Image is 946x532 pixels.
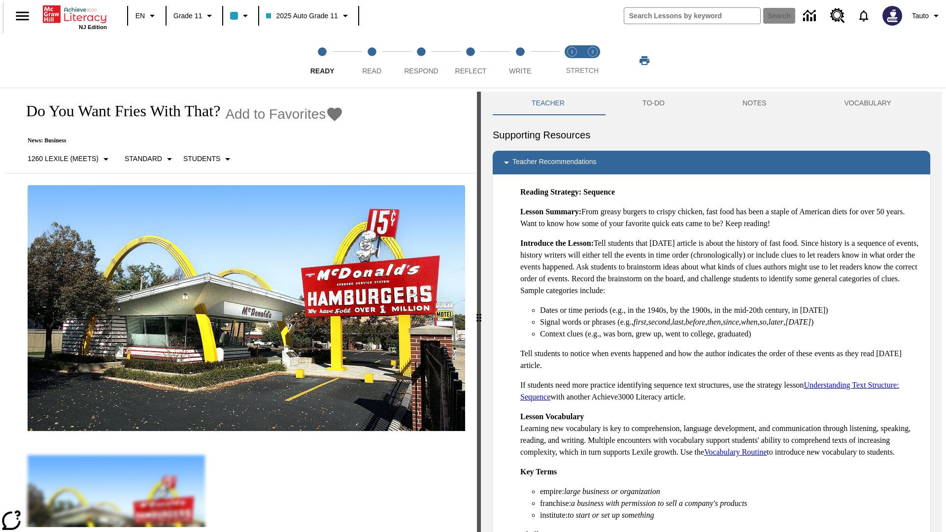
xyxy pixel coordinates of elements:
a: Understanding Text Structure: Sequence [520,381,899,401]
p: Standard [125,154,162,164]
div: Teacher Recommendations [493,151,930,174]
p: 1260 Lexile (Meets) [28,154,99,164]
span: EN [135,11,145,21]
li: empire: [540,486,922,498]
p: Tell students that [DATE] article is about the history of fast food. Since history is a sequence ... [520,237,922,297]
span: Write [509,67,531,75]
button: Ready step 1 of 5 [294,33,351,88]
strong: Lesson Summary: [520,207,581,216]
div: Press Enter or Spacebar and then press right and left arrow keys to move the slider [477,92,481,532]
strong: Introduce the Lesson: [520,239,594,247]
p: Students [183,154,220,164]
strong: Lesson Vocabulary [520,412,584,421]
li: franchise: [540,498,922,509]
a: Resource Center, Will open in new tab [824,2,851,29]
button: Language: EN, Select a language [131,7,163,25]
em: to start or set up something [568,511,654,519]
div: Home [43,3,107,30]
span: Tauto [912,11,929,21]
div: Instructional Panel Tabs [493,92,930,115]
strong: Sequence [583,188,615,196]
button: Select a new avatar [877,3,908,29]
li: Signal words or phrases (e.g., , , , , , , , , , ) [540,316,922,328]
img: One of the first McDonald's stores, with the iconic red sign and golden arches. [28,185,465,432]
li: Dates or time periods (e.g., in the 1940s, by the 1900s, in the mid-20th century, in [DATE]) [540,304,922,316]
button: Read step 2 of 5 [343,33,400,88]
p: If students need more practice identifying sequence text structures, use the strategy lesson with... [520,379,922,403]
button: TO-DO [604,92,704,115]
img: Avatar [882,6,902,26]
text: 1 [571,49,573,54]
em: first [634,318,646,326]
li: Context clues (e.g., was born, grew up, went to college, graduated) [540,328,922,340]
text: 2 [591,49,594,54]
strong: Reading Strategy: [520,188,581,196]
button: NOTES [704,92,805,115]
span: 2025 Auto Grade 11 [266,11,338,21]
div: reading [4,92,477,527]
button: Scaffolds, Standard [121,150,179,168]
em: when [741,318,758,326]
button: Respond step 3 of 5 [393,33,450,88]
button: Select Lexile, 1260 Lexile (Meets) [24,150,116,168]
button: Class: 2025 Auto Grade 11, Select your class [262,7,355,25]
button: Write step 5 of 5 [492,33,549,88]
em: [DATE] [785,318,811,326]
span: NJ Edition [79,24,107,30]
em: then [707,318,721,326]
button: Select Student [179,150,237,168]
button: Teacher [493,92,604,115]
p: Learning new vocabulary is key to comprehension, language development, and communication through ... [520,411,922,458]
strong: Key Terms [520,467,557,476]
p: Teacher Recommendations [512,157,596,168]
div: activity [481,92,942,532]
button: Class color is light blue. Change class color [226,7,255,25]
p: News: Business [16,137,343,144]
em: second [648,318,670,326]
em: so [760,318,767,326]
p: From greasy burgers to crispy chicken, fast food has been a staple of American diets for over 50 ... [520,206,922,230]
h1: Do You Want Fries With That? [16,102,220,120]
button: Profile/Settings [908,7,946,25]
em: before [685,318,705,326]
span: Reflect [455,67,487,75]
input: search field [624,8,760,24]
a: Data Center [797,2,824,30]
a: Notifications [851,3,877,29]
span: Grade 11 [173,11,202,21]
li: institute: [540,509,922,521]
button: Print [629,52,660,69]
button: Add to Favorites - Do You Want Fries With That? [225,105,343,123]
span: Ready [310,67,335,75]
em: last [672,318,683,326]
button: Reflect step 4 of 5 [442,33,499,88]
h6: Supporting Resources [493,127,930,143]
span: Read [362,67,381,75]
a: Vocabulary Routine [704,448,767,456]
span: Respond [404,67,438,75]
button: Open side menu [8,1,37,31]
button: Grade: Grade 11, Select a grade [169,7,219,25]
em: since [723,318,739,326]
button: Stretch Respond step 2 of 2 [578,33,607,88]
em: later [769,318,783,326]
button: Stretch Read step 1 of 2 [558,33,586,88]
span: Add to Favorites [225,106,326,122]
p: Tell students to notice when events happened and how the author indicates the order of these even... [520,348,922,371]
button: VOCABULARY [805,92,930,115]
em: large business or organization [564,487,660,496]
em: a business with permission to sell a company's products [571,499,747,507]
span: STRETCH [566,66,599,74]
